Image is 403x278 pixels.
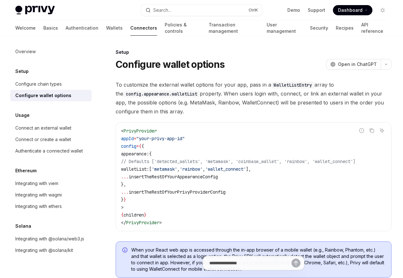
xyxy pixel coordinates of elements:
h5: Ethereum [15,167,37,175]
span: } [121,197,124,203]
span: [ [149,166,152,172]
button: Ask AI [378,126,386,135]
span: ], [246,166,251,172]
span: ... [121,174,129,180]
div: Setup [116,49,392,55]
span: appId [121,136,134,141]
a: Demo [287,7,300,13]
span: Ctrl K [248,8,258,13]
span: PrivyProvider [124,128,157,134]
span: appearance: [121,151,149,157]
div: Configure chain types [15,80,62,88]
a: Connectors [130,20,157,36]
a: Basics [43,20,58,36]
span: } [124,197,126,203]
code: WalletListEntry [271,82,314,89]
span: 'rainbow' [180,166,203,172]
a: Connect or create a wallet [10,134,92,145]
span: { [121,212,124,218]
button: Open in ChatGPT [326,59,381,70]
h5: Solana [15,222,31,230]
a: Integrating with viem [10,178,92,189]
a: Transaction management [209,20,259,36]
a: Integrating with ethers [10,201,92,212]
a: Authentication [66,20,98,36]
a: Configure chain types [10,78,92,90]
a: Overview [10,46,92,57]
h5: Setup [15,68,29,75]
a: Integrating with @solana/web3.js [10,233,92,245]
span: { [139,143,141,149]
span: insertTheRestOfYourAppearanceConfig [129,174,218,180]
a: API reference [361,20,388,36]
a: Support [308,7,325,13]
div: Integrating with viem [15,180,58,187]
span: To customize the external wallet options for your app, pass in a array to the property. When user... [116,80,392,116]
svg: Info [122,247,129,254]
span: } [144,212,147,218]
span: , [203,166,205,172]
div: Connect or create a wallet [15,136,71,143]
button: Open search [141,4,262,16]
div: Overview [15,48,36,55]
span: < [121,128,124,134]
span: Dashboard [338,7,363,13]
span: </ [121,220,126,225]
img: light logo [15,6,55,15]
span: // Defaults ['detected_wallets', 'metamask', 'coinbase_wallet', 'rainbow', 'wallet_connect'] [121,159,356,164]
span: > [159,220,162,225]
h5: Usage [15,111,30,119]
button: Report incorrect code [357,126,366,135]
a: Integrating with @solana/kit [10,245,92,256]
span: { [141,143,144,149]
a: Authenticate a connected wallet [10,145,92,157]
span: walletList: [121,166,149,172]
a: Welcome [15,20,36,36]
div: Authenticate a connected wallet [15,147,83,155]
div: Integrating with wagmi [15,191,62,199]
div: Connect an external wallet [15,124,71,132]
span: }, [121,182,126,187]
span: > [121,204,124,210]
a: User management [267,20,302,36]
span: = [136,143,139,149]
a: Policies & controls [165,20,201,36]
span: PrivyProvider [126,220,159,225]
a: Wallets [106,20,123,36]
span: insertTheRestOfYourPrivyProviderConfig [129,189,226,195]
span: 'wallet_connect' [205,166,246,172]
div: Search... [153,6,171,14]
span: 'metamask' [152,166,177,172]
button: Copy the contents from the code block [368,126,376,135]
span: { [149,151,152,157]
code: config.appearance.walletList [123,90,200,97]
a: Connect an external wallet [10,122,92,134]
span: When your React web app is accessed through the in-app browser of a mobile wallet (e.g., Rainbow,... [131,247,385,272]
span: ... [121,189,129,195]
span: = [134,136,136,141]
h1: Configure wallet options [116,59,225,70]
span: "your-privy-app-id" [136,136,185,141]
button: Send message [291,259,300,267]
button: Toggle dark mode [378,5,388,15]
input: Ask a question... [209,256,291,270]
div: Configure wallet options [15,92,71,99]
a: Dashboard [333,5,372,15]
a: Security [310,20,328,36]
span: config [121,143,136,149]
div: Integrating with @solana/web3.js [15,235,84,243]
div: Integrating with ethers [15,203,62,210]
a: Integrating with wagmi [10,189,92,201]
span: , [177,166,180,172]
span: children [124,212,144,218]
div: Integrating with @solana/kit [15,246,73,254]
a: Configure wallet options [10,90,92,101]
span: Open in ChatGPT [338,61,377,68]
a: Recipes [336,20,354,36]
